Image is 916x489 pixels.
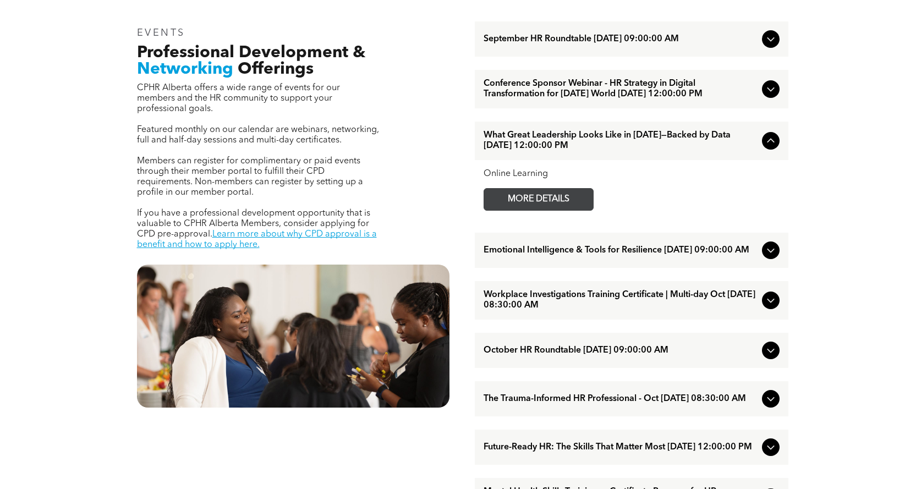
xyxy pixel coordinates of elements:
div: Online Learning [484,169,780,179]
span: CPHR Alberta offers a wide range of events for our members and the HR community to support your p... [137,84,340,113]
span: Professional Development & [137,45,365,61]
span: September HR Roundtable [DATE] 09:00:00 AM [484,34,758,45]
span: Future-Ready HR: The Skills That Matter Most [DATE] 12:00:00 PM [484,442,758,453]
span: Offerings [238,61,314,78]
span: Emotional Intelligence & Tools for Resilience [DATE] 09:00:00 AM [484,245,758,256]
a: MORE DETAILS [484,188,594,211]
span: If you have a professional development opportunity that is valuable to CPHR Alberta Members, cons... [137,209,370,239]
span: Members can register for complimentary or paid events through their member portal to fulfill thei... [137,157,363,197]
span: October HR Roundtable [DATE] 09:00:00 AM [484,345,758,356]
span: Featured monthly on our calendar are webinars, networking, full and half-day sessions and multi-d... [137,125,379,145]
span: Workplace Investigations Training Certificate | Multi-day Oct [DATE] 08:30:00 AM [484,290,758,311]
a: Learn more about why CPD approval is a benefit and how to apply here. [137,230,377,249]
span: EVENTS [137,28,186,38]
span: MORE DETAILS [495,189,582,210]
span: What Great Leadership Looks Like in [DATE]—Backed by Data [DATE] 12:00:00 PM [484,130,758,151]
span: Conference Sponsor Webinar - HR Strategy in Digital Transformation for [DATE] World [DATE] 12:00:... [484,79,758,100]
span: The Trauma-Informed HR Professional - Oct [DATE] 08:30:00 AM [484,394,758,404]
span: Networking [137,61,233,78]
